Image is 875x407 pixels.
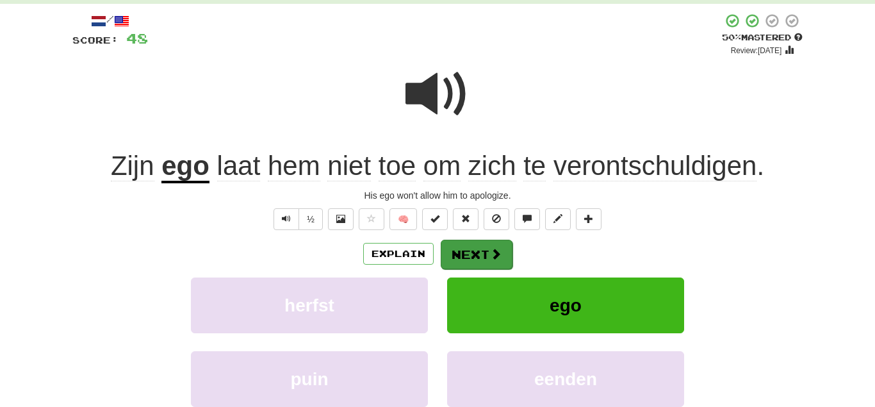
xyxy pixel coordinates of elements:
[363,243,434,265] button: Explain
[268,151,320,181] span: hem
[553,151,757,181] span: verontschuldigen
[327,151,371,181] span: niet
[111,151,154,181] span: Zijn
[72,35,119,46] span: Score:
[523,151,546,181] span: te
[126,30,148,46] span: 48
[423,151,461,181] span: om
[191,278,428,333] button: herfst
[484,208,509,230] button: Ignore sentence (alt+i)
[161,151,209,183] u: ego
[453,208,478,230] button: Reset to 0% Mastered (alt+r)
[447,278,684,333] button: ego
[468,151,516,181] span: zich
[274,208,299,230] button: Play sentence audio (ctl+space)
[290,369,328,389] span: puin
[284,295,334,315] span: herfst
[379,151,416,181] span: toe
[722,32,741,42] span: 50 %
[576,208,601,230] button: Add to collection (alt+a)
[389,208,417,230] button: 🧠
[359,208,384,230] button: Favorite sentence (alt+f)
[731,46,782,55] small: Review: [DATE]
[550,295,582,315] span: ego
[209,151,764,181] span: .
[271,208,323,230] div: Text-to-speech controls
[422,208,448,230] button: Set this sentence to 100% Mastered (alt+m)
[72,189,803,202] div: His ego won't allow him to apologize.
[534,369,597,389] span: eenden
[545,208,571,230] button: Edit sentence (alt+d)
[298,208,323,230] button: ½
[72,13,148,29] div: /
[514,208,540,230] button: Discuss sentence (alt+u)
[191,351,428,407] button: puin
[447,351,684,407] button: eenden
[441,240,512,269] button: Next
[328,208,354,230] button: Show image (alt+x)
[722,32,803,44] div: Mastered
[217,151,261,181] span: laat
